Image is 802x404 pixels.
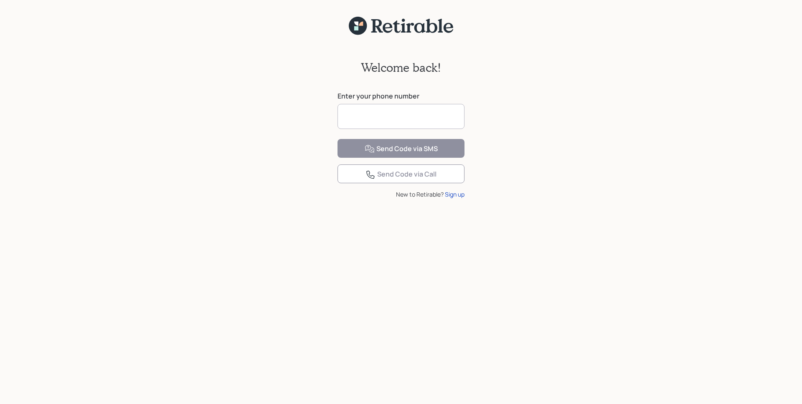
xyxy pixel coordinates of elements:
div: Send Code via Call [365,169,437,179]
label: Enter your phone number [338,91,464,101]
div: New to Retirable? [338,190,464,199]
div: Sign up [445,190,464,199]
button: Send Code via Call [338,164,464,183]
button: Send Code via SMS [338,139,464,158]
div: Send Code via SMS [365,144,438,154]
h2: Welcome back! [361,61,441,75]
